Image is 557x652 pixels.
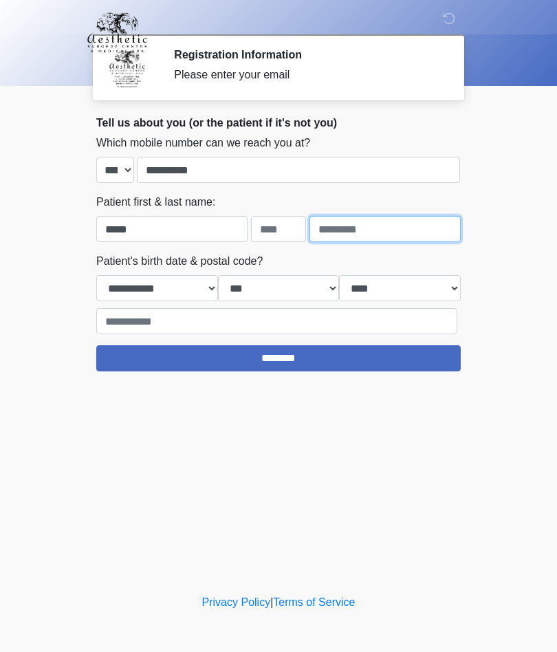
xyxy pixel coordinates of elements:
[83,10,152,54] img: Aesthetic Surgery Centre, PLLC Logo
[107,48,148,89] img: Agent Avatar
[96,253,263,270] label: Patient's birth date & postal code?
[96,116,461,129] h2: Tell us about you (or the patient if it's not you)
[96,135,310,151] label: Which mobile number can we reach you at?
[96,194,215,210] label: Patient first & last name:
[270,596,273,608] a: |
[174,67,440,83] div: Please enter your email
[273,596,355,608] a: Terms of Service
[202,596,271,608] a: Privacy Policy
